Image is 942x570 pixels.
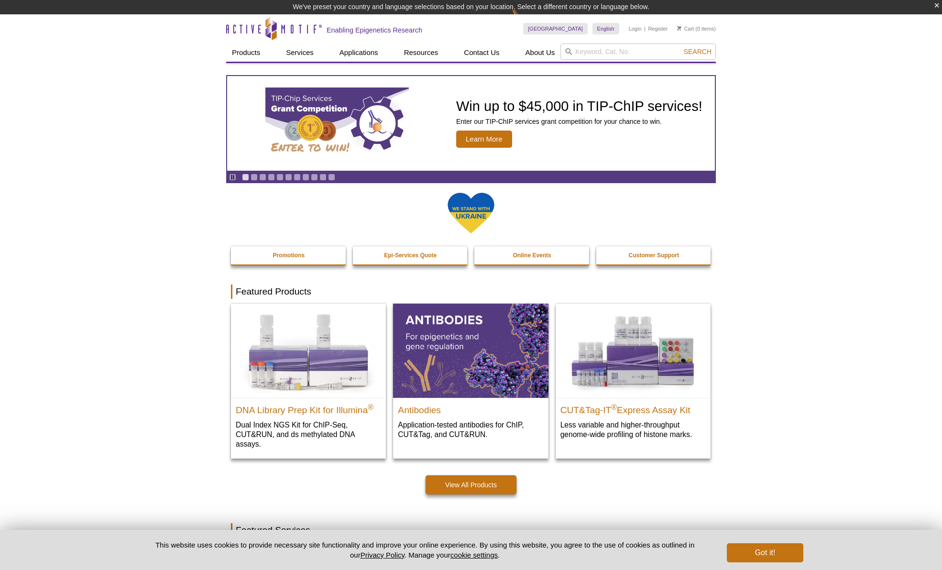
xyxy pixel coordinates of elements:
[265,88,409,159] img: TIP-ChIP Services Grant Competition
[447,192,495,234] img: We Stand With Ukraine
[629,252,679,259] strong: Customer Support
[361,551,405,559] a: Privacy Policy
[677,26,681,31] img: Your Cart
[334,44,384,62] a: Applications
[629,25,642,32] a: Login
[327,26,422,34] h2: Enabling Epigenetics Research
[236,401,381,415] h2: DNA Library Prep Kit for Illumina
[227,76,715,171] article: TIP-ChIP Services Grant Competition
[294,174,301,181] a: Go to slide 7
[227,76,715,171] a: TIP-ChIP Services Grant Competition Win up to $45,000 in TIP-ChIP services! Enter our TIP-ChIP se...
[251,174,258,181] a: Go to slide 2
[560,420,706,439] p: Less variable and higher-throughput genome-wide profiling of histone marks​.
[328,174,335,181] a: Go to slide 11
[398,401,543,415] h2: Antibodies
[236,420,381,449] p: Dual Index NGS Kit for ChIP-Seq, CUT&RUN, and ds methylated DNA assays.
[302,174,309,181] a: Go to slide 8
[231,246,347,264] a: Promotions
[268,174,275,181] a: Go to slide 4
[456,131,512,148] span: Learn More
[231,304,386,397] img: DNA Library Prep Kit for Illumina
[229,174,236,181] a: Toggle autoplay
[139,540,711,560] p: This website uses cookies to provide necessary site functionality and improve your online experie...
[513,252,551,259] strong: Online Events
[276,174,284,181] a: Go to slide 5
[560,401,706,415] h2: CUT&Tag-IT Express Assay Kit
[684,48,712,55] span: Search
[556,304,711,449] a: CUT&Tag-IT® Express Assay Kit CUT&Tag-IT®Express Assay Kit Less variable and higher-throughput ge...
[611,403,617,411] sup: ®
[273,252,305,259] strong: Promotions
[592,23,619,34] a: English
[556,304,711,397] img: CUT&Tag-IT® Express Assay Kit
[523,23,588,34] a: [GEOGRAPHIC_DATA]
[368,403,373,411] sup: ®
[242,174,249,181] a: Go to slide 1
[456,99,702,113] h2: Win up to $45,000 in TIP-ChIP services!
[727,543,803,562] button: Got it!
[353,246,469,264] a: Epi-Services Quote
[393,304,548,449] a: All Antibodies Antibodies Application-tested antibodies for ChIP, CUT&Tag, and CUT&RUN.
[393,304,548,397] img: All Antibodies
[681,47,714,56] button: Search
[456,117,702,126] p: Enter our TIP-ChIP services grant competition for your chance to win.
[231,523,711,537] h2: Featured Services
[226,44,266,62] a: Products
[311,174,318,181] a: Go to slide 9
[677,23,716,34] li: (0 items)
[259,174,266,181] a: Go to slide 3
[285,174,292,181] a: Go to slide 6
[426,475,516,494] a: View All Products
[677,25,694,32] a: Cart
[512,7,537,30] img: Change Here
[398,44,444,62] a: Resources
[450,551,498,559] button: cookie settings
[458,44,505,62] a: Contact Us
[384,252,437,259] strong: Epi-Services Quote
[644,23,646,34] li: |
[280,44,319,62] a: Services
[231,285,711,299] h2: Featured Products
[398,420,543,439] p: Application-tested antibodies for ChIP, CUT&Tag, and CUT&RUN.
[520,44,561,62] a: About Us
[596,246,712,264] a: Customer Support
[231,304,386,458] a: DNA Library Prep Kit for Illumina DNA Library Prep Kit for Illumina® Dual Index NGS Kit for ChIP-...
[560,44,716,60] input: Keyword, Cat. No.
[648,25,668,32] a: Register
[319,174,327,181] a: Go to slide 10
[474,246,590,264] a: Online Events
